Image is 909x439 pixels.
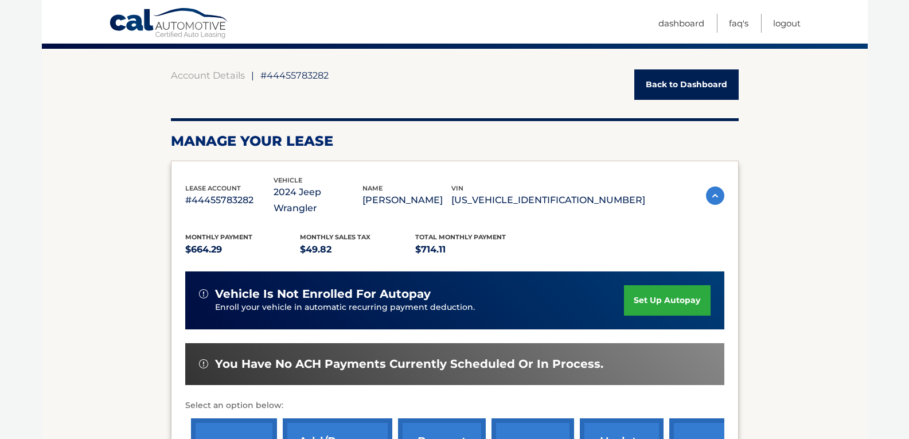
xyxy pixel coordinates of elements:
[185,399,724,413] p: Select an option below:
[706,187,724,205] img: accordion-active.svg
[171,69,245,81] a: Account Details
[109,7,229,41] a: Cal Automotive
[729,14,748,33] a: FAQ's
[415,242,530,258] p: $714.11
[451,184,463,192] span: vin
[274,184,362,216] p: 2024 Jeep Wrangler
[185,192,274,208] p: #44455783282
[300,233,370,241] span: Monthly sales Tax
[300,242,415,258] p: $49.82
[362,184,383,192] span: name
[215,357,603,371] span: You have no ACH payments currently scheduled or in process.
[274,176,302,184] span: vehicle
[185,242,301,258] p: $664.29
[215,301,625,314] p: Enroll your vehicle in automatic recurring payment deduction.
[362,192,451,208] p: [PERSON_NAME]
[260,69,329,81] span: #44455783282
[773,14,801,33] a: Logout
[415,233,506,241] span: Total Monthly Payment
[251,69,254,81] span: |
[624,285,710,316] a: set up autopay
[199,359,208,368] img: alert-white.svg
[634,69,739,100] a: Back to Dashboard
[215,287,431,301] span: vehicle is not enrolled for autopay
[658,14,704,33] a: Dashboard
[199,289,208,298] img: alert-white.svg
[185,184,241,192] span: lease account
[171,133,739,150] h2: Manage Your Lease
[185,233,252,241] span: Monthly Payment
[451,192,645,208] p: [US_VEHICLE_IDENTIFICATION_NUMBER]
